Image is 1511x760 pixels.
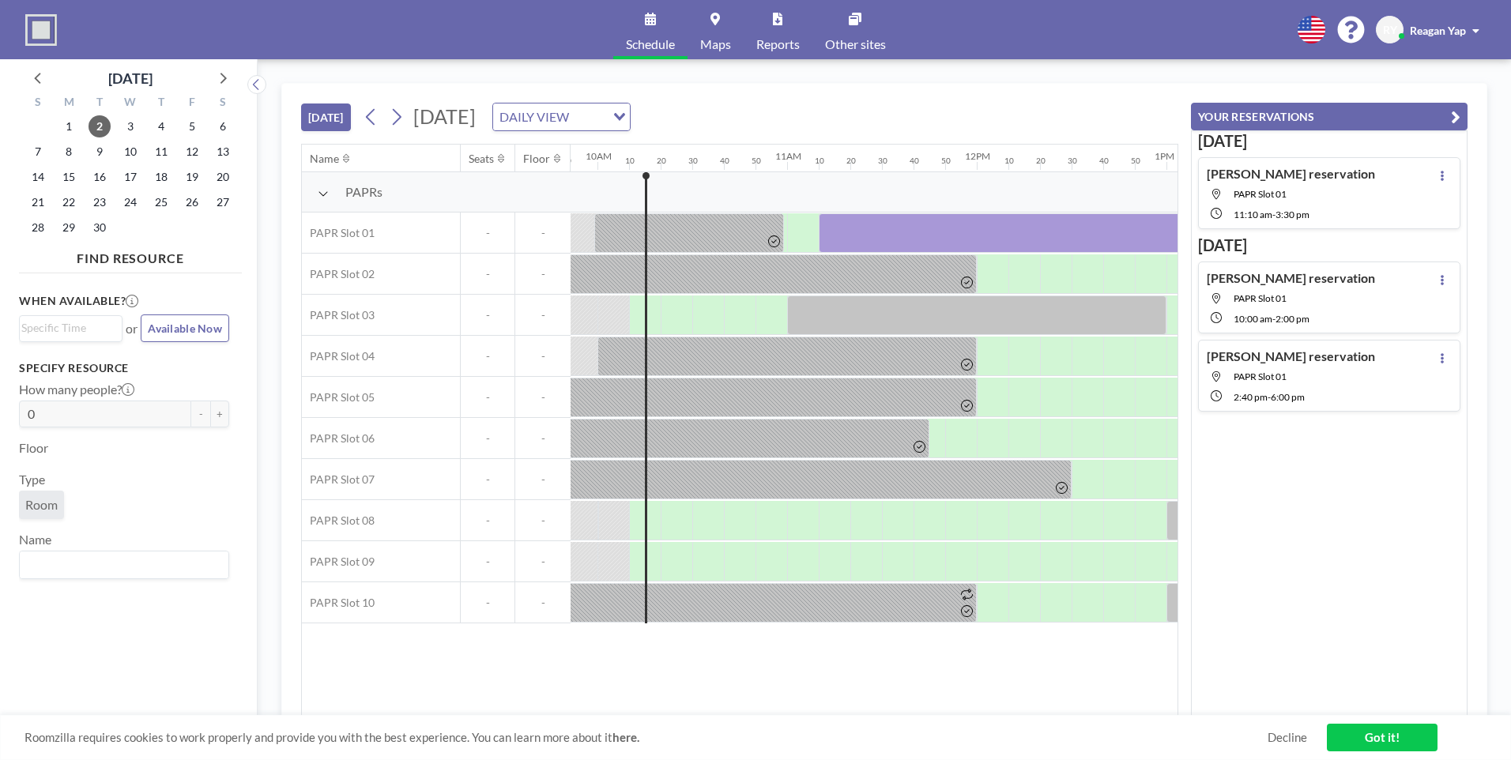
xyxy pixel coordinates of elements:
[141,314,229,342] button: Available Now
[413,104,476,128] span: [DATE]
[89,166,111,188] span: Tuesday, September 16, 2025
[1004,156,1014,166] div: 10
[108,67,153,89] div: [DATE]
[515,226,571,240] span: -
[181,115,203,137] span: Friday, September 5, 2025
[461,226,514,240] span: -
[119,191,141,213] span: Wednesday, September 24, 2025
[58,191,80,213] span: Monday, September 22, 2025
[910,156,919,166] div: 40
[515,390,571,404] span: -
[1191,103,1468,130] button: YOUR RESERVATIONS
[58,216,80,239] span: Monday, September 29, 2025
[1234,209,1272,220] span: 11:10 AM
[181,166,203,188] span: Friday, September 19, 2025
[1036,156,1046,166] div: 20
[302,226,375,240] span: PAPR Slot 01
[302,349,375,363] span: PAPR Slot 04
[181,191,203,213] span: Friday, September 26, 2025
[965,150,990,162] div: 12PM
[461,308,514,322] span: -
[181,141,203,163] span: Friday, September 12, 2025
[210,401,229,427] button: +
[825,38,886,51] span: Other sites
[461,390,514,404] span: -
[1268,730,1307,745] a: Decline
[115,93,146,114] div: W
[19,472,45,487] label: Type
[515,431,571,446] span: -
[212,191,234,213] span: Saturday, September 27, 2025
[1198,131,1460,151] h3: [DATE]
[775,150,801,162] div: 11AM
[27,166,49,188] span: Sunday, September 14, 2025
[58,141,80,163] span: Monday, September 8, 2025
[1275,313,1309,325] span: 2:00 PM
[1272,313,1275,325] span: -
[27,191,49,213] span: Sunday, September 21, 2025
[756,38,800,51] span: Reports
[1327,724,1438,751] a: Got it!
[1068,156,1077,166] div: 30
[1155,150,1174,162] div: 1PM
[119,166,141,188] span: Wednesday, September 17, 2025
[515,308,571,322] span: -
[119,115,141,137] span: Wednesday, September 3, 2025
[27,216,49,239] span: Sunday, September 28, 2025
[657,156,666,166] div: 20
[586,150,612,162] div: 10AM
[145,93,176,114] div: T
[700,38,731,51] span: Maps
[302,390,375,404] span: PAPR Slot 05
[302,308,375,322] span: PAPR Slot 03
[150,141,172,163] span: Thursday, September 11, 2025
[720,156,729,166] div: 40
[1234,313,1272,325] span: 10:00 AM
[19,382,134,397] label: How many people?
[461,267,514,281] span: -
[19,532,51,547] label: Name
[150,191,172,213] span: Thursday, September 25, 2025
[1268,391,1271,403] span: -
[310,152,339,166] div: Name
[89,216,111,239] span: Tuesday, September 30, 2025
[58,115,80,137] span: Monday, September 1, 2025
[461,596,514,610] span: -
[1207,348,1375,364] h4: [PERSON_NAME] reservation
[1410,24,1466,37] span: Reagan Yap
[1198,235,1460,255] h3: [DATE]
[302,472,375,487] span: PAPR Slot 07
[846,156,856,166] div: 20
[574,107,604,127] input: Search for option
[89,141,111,163] span: Tuesday, September 9, 2025
[515,472,571,487] span: -
[815,156,824,166] div: 10
[1207,270,1375,286] h4: [PERSON_NAME] reservation
[302,267,375,281] span: PAPR Slot 02
[301,103,351,131] button: [DATE]
[612,730,639,744] a: here.
[1234,188,1287,200] span: PAPR Slot 01
[688,156,698,166] div: 30
[523,152,550,166] div: Floor
[212,115,234,137] span: Saturday, September 6, 2025
[1131,156,1140,166] div: 50
[493,103,630,130] div: Search for option
[515,514,571,528] span: -
[302,431,375,446] span: PAPR Slot 06
[302,514,375,528] span: PAPR Slot 08
[752,156,761,166] div: 50
[150,115,172,137] span: Thursday, September 4, 2025
[941,156,951,166] div: 50
[150,166,172,188] span: Thursday, September 18, 2025
[515,596,571,610] span: -
[212,166,234,188] span: Saturday, September 20, 2025
[89,191,111,213] span: Tuesday, September 23, 2025
[345,184,382,200] span: PAPRs
[21,319,113,337] input: Search for option
[176,93,207,114] div: F
[515,267,571,281] span: -
[302,596,375,610] span: PAPR Slot 10
[207,93,238,114] div: S
[58,166,80,188] span: Monday, September 15, 2025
